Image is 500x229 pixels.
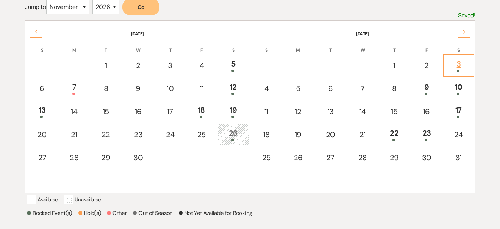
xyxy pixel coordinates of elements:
div: 18 [255,129,278,140]
th: M [59,38,90,54]
div: 16 [415,106,438,117]
div: 24 [447,129,470,140]
div: 12 [287,106,310,117]
div: 23 [126,129,150,140]
div: 1 [383,60,406,71]
div: 10 [159,83,182,94]
p: Not Yet Available for Booking [179,209,252,217]
div: 31 [447,152,470,163]
p: Saved! [458,11,475,20]
div: 5 [287,83,310,94]
div: 11 [255,106,278,117]
div: 17 [159,106,182,117]
div: 3 [159,60,182,71]
div: 14 [351,106,374,117]
th: [DATE] [26,22,249,37]
div: 8 [94,83,117,94]
div: 5 [222,58,245,72]
p: Hold(s) [78,209,101,217]
div: 28 [351,152,374,163]
div: 13 [30,104,54,118]
div: 2 [415,60,438,71]
div: 3 [447,58,470,72]
div: 20 [30,129,54,140]
div: 15 [383,106,406,117]
div: 21 [63,129,86,140]
th: F [411,38,443,54]
div: 10 [447,81,470,95]
div: 6 [30,83,54,94]
th: W [122,38,154,54]
div: 18 [190,104,213,118]
p: Out of Season [133,209,173,217]
div: 4 [190,60,213,71]
div: 16 [126,106,150,117]
div: 4 [255,83,278,94]
div: 13 [319,106,342,117]
div: 15 [94,106,117,117]
th: S [218,38,249,54]
div: 28 [63,152,86,163]
div: 26 [287,152,310,163]
th: T [155,38,186,54]
div: 21 [351,129,374,140]
div: 7 [63,81,86,95]
th: T [315,38,346,54]
div: 6 [319,83,342,94]
div: 26 [222,128,245,141]
div: 19 [222,104,245,118]
div: 1 [94,60,117,71]
div: 29 [383,152,406,163]
div: 22 [383,128,406,141]
div: 11 [190,83,213,94]
span: Jump to: [25,3,46,11]
p: Other [107,209,127,217]
div: 19 [287,129,310,140]
th: S [26,38,58,54]
div: 9 [126,83,150,94]
div: 9 [415,81,438,95]
th: W [347,38,378,54]
div: 7 [351,83,374,94]
div: 25 [255,152,278,163]
div: 29 [94,152,117,163]
p: Booked Event(s) [27,209,72,217]
th: T [379,38,410,54]
th: S [251,38,282,54]
p: Unavailable [64,195,101,204]
div: 2 [126,60,150,71]
div: 12 [222,81,245,95]
th: F [186,38,217,54]
div: 27 [319,152,342,163]
th: [DATE] [251,22,474,37]
th: T [90,38,121,54]
div: 25 [190,129,213,140]
div: 20 [319,129,342,140]
div: 23 [415,128,438,141]
div: 30 [126,152,150,163]
div: 14 [63,106,86,117]
div: 24 [159,129,182,140]
p: Available [27,195,58,204]
div: 27 [30,152,54,163]
th: S [443,38,474,54]
div: 8 [383,83,406,94]
div: 30 [415,152,438,163]
th: M [283,38,314,54]
div: 17 [447,104,470,118]
div: 22 [94,129,117,140]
